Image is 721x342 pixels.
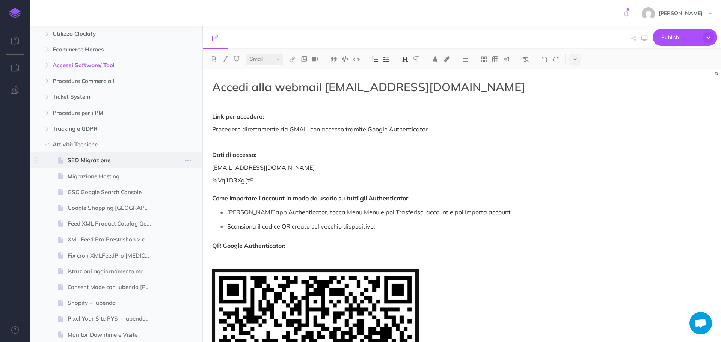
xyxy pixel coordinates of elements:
img: Blockquote button [330,56,337,62]
img: Bold button [211,56,217,62]
span: Feed XML Product Catalog Google Merchant Shopping [68,219,157,228]
span: Pixel Your Site PYS + Iubenda (Script Wordpress) [68,314,157,323]
span: Ecommerce Heroes [53,45,148,54]
span: Monitor Downtime e Visite [68,330,157,339]
span: Tracking e GDPR [53,124,148,133]
img: Headings dropdown button [402,56,409,62]
img: Undo [541,56,548,62]
img: Ordered list button [372,56,379,62]
img: Create table button [492,56,499,62]
img: Inline code button [353,56,360,62]
span: XML Feed Pro Prestashop > configurazione [68,235,157,244]
strong: Dati di accesso: [212,151,256,158]
span: SEO Migrazione [68,156,157,165]
span: Publish [661,32,699,43]
span: Utilizzo Clockify [53,29,148,38]
img: Add video button [312,56,318,62]
img: Clear styles button [522,56,529,62]
span: Accedi alla webmail [EMAIL_ADDRESS][DOMAIN_NAME] [212,80,525,94]
img: Unordered list button [383,56,390,62]
span: Ticket System [53,92,148,101]
span: istruzioni aggiornamento modulo GTM Google Tag Manager dataLayer [68,267,157,276]
img: Code block button [342,56,348,62]
img: Redo [552,56,559,62]
strong: Come importare l'account in modo da usarlo su tutti gli Authenticator [212,194,408,202]
img: Alignment dropdown menu button [462,56,469,62]
p: Procedere direttamente da GMAIL con accesso tramite Google Authenticator [212,125,556,134]
button: Publish [653,29,717,46]
p: %Vq1D3Xg{z5. [212,176,556,203]
div: Aprire la chat [689,312,712,334]
strong: QR Google Authenticator: [212,242,285,249]
img: Link button [289,56,296,62]
span: Shopify + Iubenda [68,298,157,307]
img: Italic button [222,56,229,62]
img: Text color button [432,56,439,62]
span: Attività Tecniche [53,140,148,149]
span: Migrazione Hosting [68,172,157,181]
img: Callout dropdown menu button [503,56,510,62]
img: Add image button [300,56,307,62]
img: Paragraph button [413,56,420,62]
span: Google Shopping [GEOGRAPHIC_DATA] [68,203,157,212]
img: e87add64f3cafac7edbf2794c21eb1e1.jpg [642,7,655,20]
span: Procedure per i PM [53,108,148,118]
p: Scansiona il codice QR creato sul vecchio dispositivo. [227,221,556,232]
img: logo-mark.svg [9,8,21,18]
img: Underline button [233,56,240,62]
span: Fix cron XMLFeedPro [MEDICAL_DATA] [68,251,157,260]
span: Procedure Commerciali [53,77,148,86]
span: GSC Google Search Console [68,188,157,197]
span: Consent Mode con Iubenda [Plugin/Modulo Prestashop] [68,283,157,292]
p: [EMAIL_ADDRESS][DOMAIN_NAME] [212,163,556,172]
img: Text background color button [443,56,450,62]
strong: Link per accedere: [212,113,264,120]
p: [PERSON_NAME]app Authenticator, tocca Menu Menu e poi Trasferisci account e poi Importa account. [227,206,556,218]
span: [PERSON_NAME] [655,10,706,17]
span: Accessi Software/ Tool [53,61,148,70]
